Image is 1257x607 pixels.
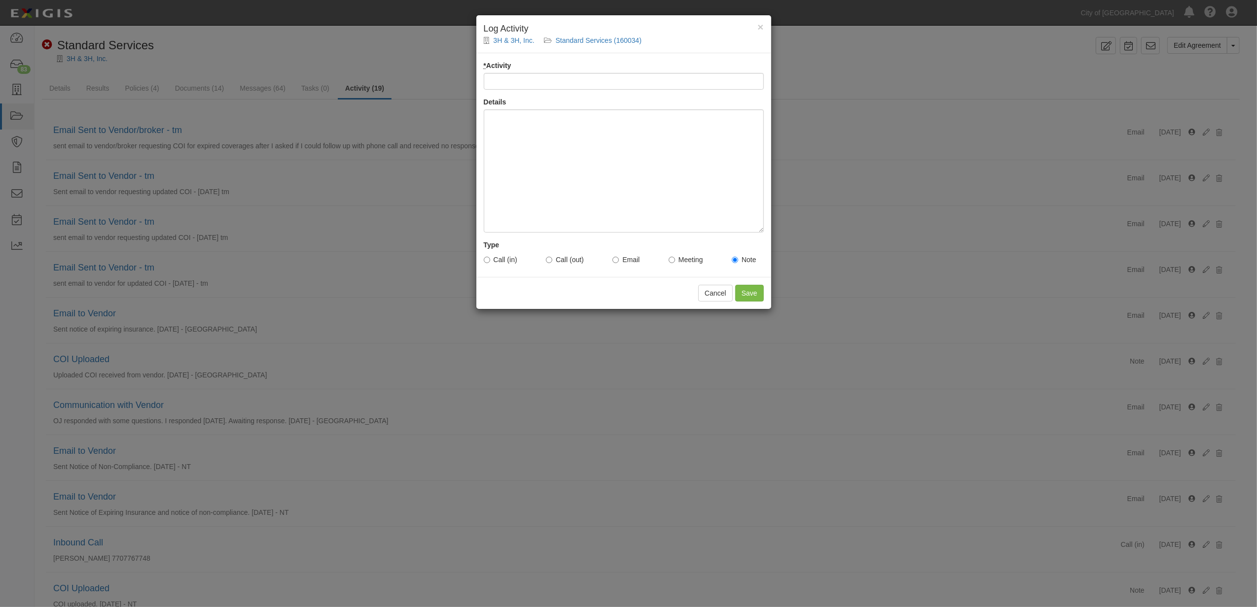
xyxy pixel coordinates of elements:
label: Details [484,97,506,107]
button: Close [757,22,763,32]
a: Standard Services (160034) [556,36,642,44]
input: Email [612,257,619,263]
input: Call (in) [484,257,490,263]
input: Meeting [669,257,675,263]
label: Type [484,240,500,250]
h4: Log Activity [484,23,764,35]
label: Activity [484,61,511,70]
label: Call (out) [546,255,584,265]
span: × [757,21,763,33]
label: Note [732,255,756,265]
a: 3H & 3H, Inc. [494,36,535,44]
input: Call (out) [546,257,552,263]
label: Email [612,255,640,265]
label: Call (in) [484,255,517,265]
input: Note [732,257,738,263]
button: Cancel [698,285,733,302]
input: Save [735,285,764,302]
abbr: required [484,62,486,69]
label: Meeting [669,255,703,265]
